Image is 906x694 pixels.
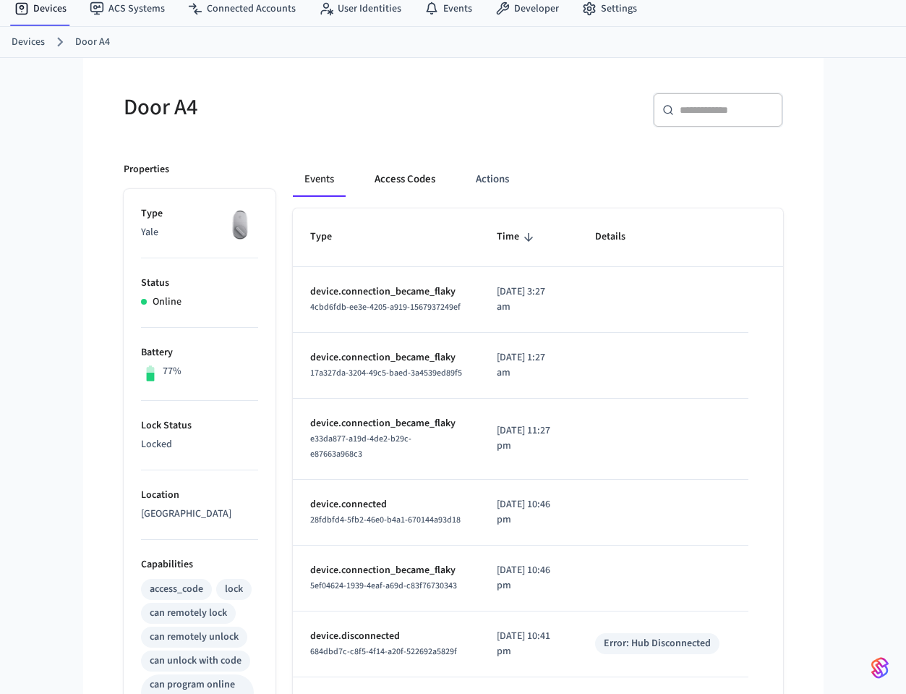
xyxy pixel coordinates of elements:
div: ant example [293,162,783,197]
p: Yale [141,225,258,240]
p: [GEOGRAPHIC_DATA] [141,507,258,522]
p: [DATE] 11:27 pm [497,423,561,454]
div: access_code [150,582,203,597]
p: Battery [141,345,258,360]
button: Actions [464,162,521,197]
button: Events [293,162,346,197]
p: Location [141,488,258,503]
p: Type [141,206,258,221]
p: device.connection_became_flaky [310,284,462,300]
p: Lock Status [141,418,258,433]
div: can remotely lock [150,606,227,621]
p: Online [153,295,181,310]
a: Door A4 [75,35,110,50]
p: [DATE] 10:46 pm [497,563,561,593]
p: Properties [124,162,169,177]
p: device.connection_became_flaky [310,350,462,365]
p: [DATE] 10:46 pm [497,497,561,528]
p: [DATE] 1:27 am [497,350,561,381]
div: can unlock with code [150,653,242,669]
span: 17a327da-3204-49c5-baed-3a4539ed89f5 [310,367,462,379]
img: August Wifi Smart Lock 3rd Gen, Silver, Front [222,206,258,242]
p: Status [141,276,258,291]
span: 5ef04624-1939-4eaf-a69d-c83f76730343 [310,580,457,592]
button: Access Codes [363,162,447,197]
span: 28fdbfd4-5fb2-46e0-b4a1-670144a93d18 [310,514,461,526]
a: Devices [12,35,45,50]
p: device.connection_became_flaky [310,563,462,578]
div: Error: Hub Disconnected [604,636,711,651]
p: Locked [141,437,258,452]
span: Time [497,226,538,248]
p: [DATE] 3:27 am [497,284,561,315]
span: Details [595,226,644,248]
p: device.disconnected [310,629,462,644]
span: Type [310,226,351,248]
h5: Door A4 [124,93,445,122]
div: can remotely unlock [150,630,239,645]
p: Capabilities [141,557,258,572]
p: 77% [163,364,181,379]
span: e33da877-a19d-4de2-b29c-e87663a968c3 [310,433,411,460]
img: SeamLogoGradient.69752ec5.svg [871,656,889,680]
p: device.connection_became_flaky [310,416,462,431]
div: lock [225,582,243,597]
p: [DATE] 10:41 pm [497,629,561,659]
span: 684dbd7c-c8f5-4f14-a20f-522692a5829f [310,646,457,658]
p: device.connected [310,497,462,512]
span: 4cbd6fdb-ee3e-4205-a919-1567937249ef [310,301,461,313]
